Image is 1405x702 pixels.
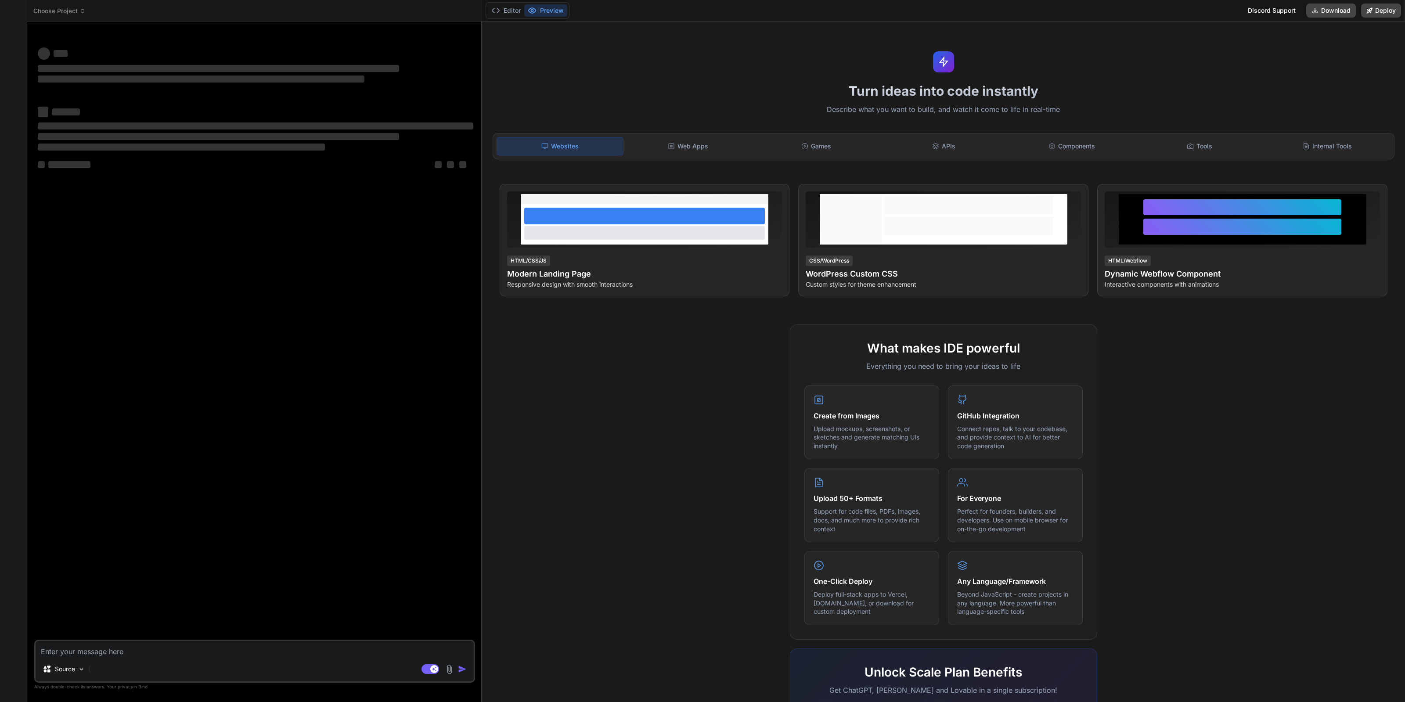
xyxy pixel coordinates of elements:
span: ‌ [447,161,454,168]
div: HTML/CSS/JS [507,256,550,266]
p: Upload mockups, screenshots, or sketches and generate matching UIs instantly [814,425,930,450]
p: Custom styles for theme enhancement [806,280,1081,289]
span: ‌ [52,108,80,115]
div: Games [753,137,879,155]
p: Perfect for founders, builders, and developers. Use on mobile browser for on-the-go development [957,507,1074,533]
span: privacy [118,684,133,689]
span: ‌ [459,161,466,168]
span: ‌ [38,161,45,168]
img: Pick Models [78,666,85,673]
div: APIs [881,137,1007,155]
p: Describe what you want to build, and watch it come to life in real-time [487,104,1400,115]
span: ‌ [38,144,325,151]
div: Tools [1137,137,1263,155]
button: Editor [488,4,524,17]
span: ‌ [38,76,364,83]
p: Support for code files, PDFs, images, docs, and much more to provide rich context [814,507,930,533]
h4: Any Language/Framework [957,576,1074,587]
p: Responsive design with smooth interactions [507,280,782,289]
span: Choose Project [33,7,86,15]
h4: Upload 50+ Formats [814,493,930,504]
h4: For Everyone [957,493,1074,504]
img: attachment [444,664,454,674]
span: ‌ [38,107,48,117]
div: Internal Tools [1264,137,1391,155]
div: CSS/WordPress [806,256,853,266]
span: ‌ [48,161,90,168]
h4: WordPress Custom CSS [806,268,1081,280]
p: Everything you need to bring your ideas to life [804,361,1083,371]
p: Interactive components with animations [1105,280,1380,289]
h4: Dynamic Webflow Component [1105,268,1380,280]
h4: GitHub Integration [957,410,1074,421]
button: Download [1306,4,1356,18]
h1: Turn ideas into code instantly [487,83,1400,99]
h4: Modern Landing Page [507,268,782,280]
span: ‌ [38,47,50,60]
h2: Unlock Scale Plan Benefits [804,663,1083,681]
span: ‌ [38,65,399,72]
span: ‌ [38,122,473,130]
h2: What makes IDE powerful [804,339,1083,357]
div: Websites [497,137,623,155]
button: Deploy [1361,4,1401,18]
div: Web Apps [625,137,751,155]
div: Discord Support [1243,4,1301,18]
div: Components [1009,137,1135,155]
span: ‌ [435,161,442,168]
p: Connect repos, talk to your codebase, and provide context to AI for better code generation [957,425,1074,450]
p: Get ChatGPT, [PERSON_NAME] and Lovable in a single subscription! [804,685,1083,695]
span: ‌ [38,133,399,140]
p: Always double-check its answers. Your in Bind [34,683,475,691]
button: Preview [524,4,567,17]
h4: One-Click Deploy [814,576,930,587]
p: Source [55,665,75,673]
p: Deploy full-stack apps to Vercel, [DOMAIN_NAME], or download for custom deployment [814,590,930,616]
div: HTML/Webflow [1105,256,1151,266]
p: Beyond JavaScript - create projects in any language. More powerful than language-specific tools [957,590,1074,616]
h4: Create from Images [814,410,930,421]
span: ‌ [54,50,68,57]
img: icon [458,665,467,673]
